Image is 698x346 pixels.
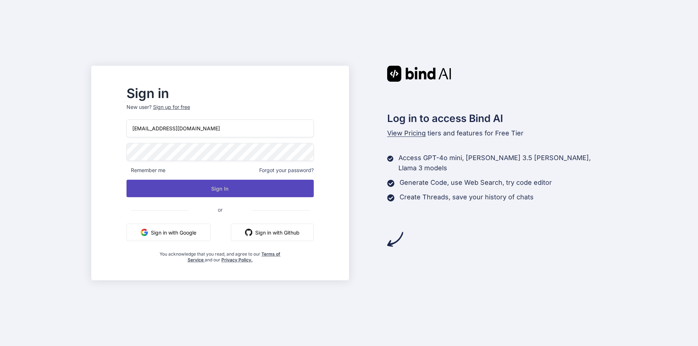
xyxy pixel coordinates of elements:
p: New user? [127,103,314,119]
span: Forgot your password? [259,167,314,174]
p: Generate Code, use Web Search, try code editor [400,178,552,188]
span: or [189,201,252,219]
p: Access GPT-4o mini, [PERSON_NAME] 3.5 [PERSON_NAME], Llama 3 models [398,153,607,173]
a: Privacy Policy. [221,257,253,262]
span: Remember me [127,167,165,174]
button: Sign in with Github [231,224,314,241]
input: Login or Email [127,119,314,137]
button: Sign in with Google [127,224,210,241]
h2: Sign in [127,87,314,99]
img: google [141,229,148,236]
img: arrow [387,231,403,247]
img: github [245,229,252,236]
div: You acknowledge that you read, and agree to our and our [158,247,283,263]
div: Sign up for free [153,103,190,111]
button: Sign In [127,180,314,197]
p: Create Threads, save your history of chats [400,192,534,202]
h2: Log in to access Bind AI [387,111,607,126]
p: tiers and features for Free Tier [387,128,607,138]
a: Terms of Service [188,251,281,262]
span: View Pricing [387,129,426,137]
img: Bind AI logo [387,66,451,82]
